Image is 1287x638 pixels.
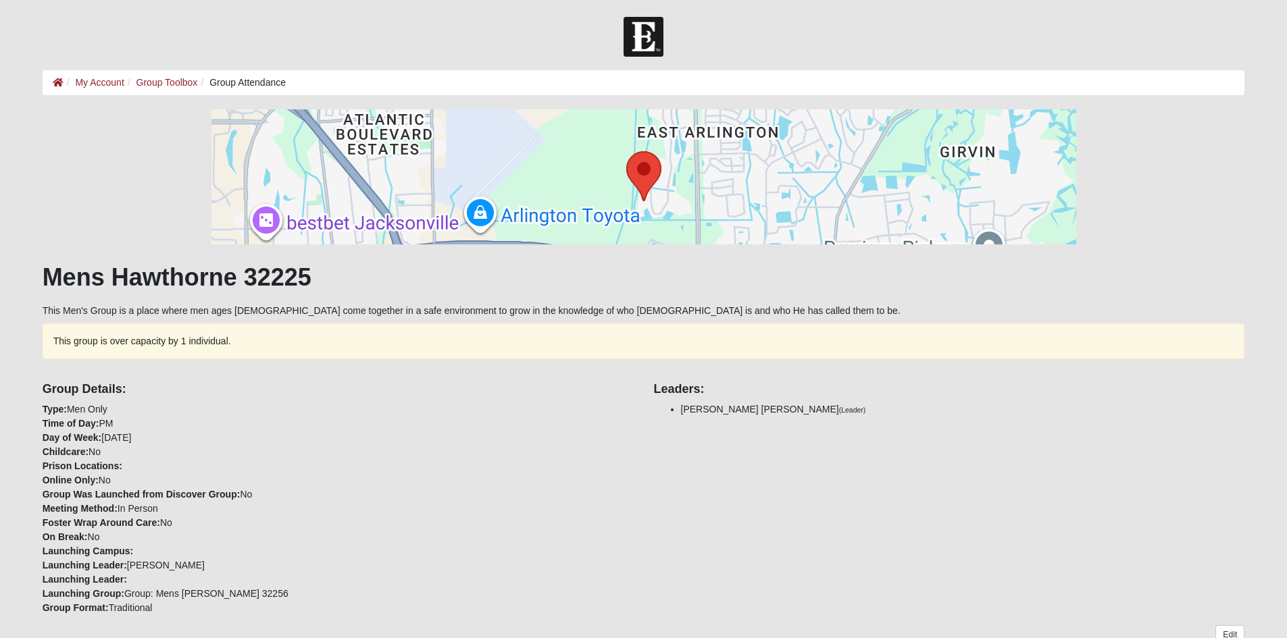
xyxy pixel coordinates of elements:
[43,517,160,528] strong: Foster Wrap Around Care:
[43,560,127,570] strong: Launching Leader:
[624,17,663,57] img: Church of Eleven22 Logo
[43,404,67,415] strong: Type:
[43,503,118,514] strong: Meeting Method:
[43,446,89,457] strong: Childcare:
[136,77,198,88] a: Group Toolbox
[654,382,1245,397] h4: Leaders:
[839,406,866,414] small: (Leader)
[43,602,109,613] strong: Group Format:
[43,489,241,500] strong: Group Was Launched from Discover Group:
[43,460,122,471] strong: Prison Locations:
[43,432,102,443] strong: Day of Week:
[43,263,1245,292] h1: Mens Hawthorne 32225
[32,373,644,615] div: Men Only PM [DATE] No No No In Person No No [PERSON_NAME] Group: Mens [PERSON_NAME] 32256 Traditi...
[43,574,127,585] strong: Launching Leader:
[43,382,634,397] h4: Group Details:
[43,588,124,599] strong: Launching Group:
[197,76,286,90] li: Group Attendance
[43,546,134,556] strong: Launching Campus:
[43,475,99,485] strong: Online Only:
[681,402,1245,417] li: [PERSON_NAME] [PERSON_NAME]
[75,77,124,88] a: My Account
[43,418,99,429] strong: Time of Day:
[43,323,1245,359] div: This group is over capacity by 1 individual.
[43,531,88,542] strong: On Break:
